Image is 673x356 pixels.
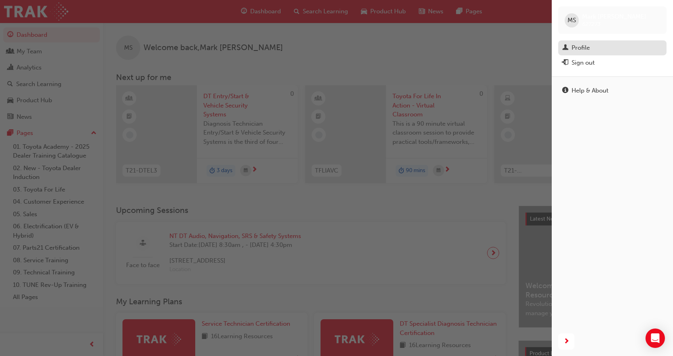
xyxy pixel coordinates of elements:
[562,87,568,95] span: info-icon
[582,21,601,27] span: 627273
[572,43,590,53] div: Profile
[582,13,646,20] span: Mark [PERSON_NAME]
[646,329,665,348] div: Open Intercom Messenger
[563,337,570,347] span: next-icon
[572,86,608,95] div: Help & About
[572,58,595,67] div: Sign out
[558,40,667,55] a: Profile
[562,59,568,67] span: exit-icon
[568,16,576,25] span: MS
[558,83,667,98] a: Help & About
[562,44,568,52] span: man-icon
[558,55,667,70] button: Sign out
